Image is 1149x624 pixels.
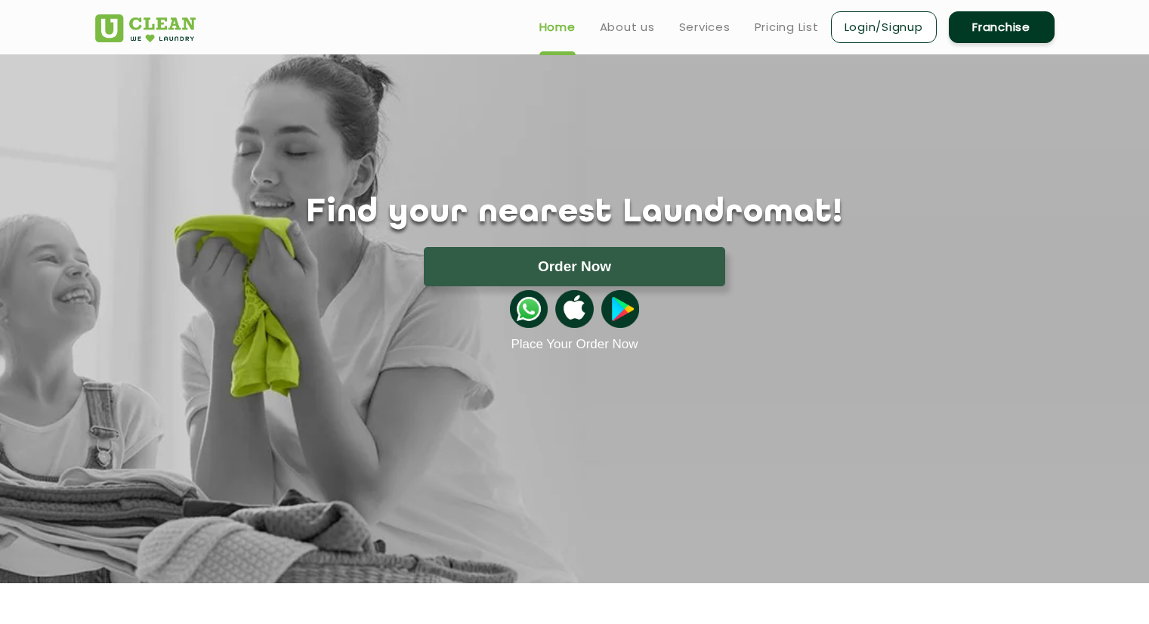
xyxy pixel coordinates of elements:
img: UClean Laundry and Dry Cleaning [95,14,196,42]
a: Pricing List [755,18,819,36]
h1: Find your nearest Laundromat! [84,194,1066,232]
a: Home [539,18,576,36]
a: Login/Signup [831,11,937,43]
button: Order Now [424,247,725,286]
a: Services [679,18,730,36]
img: whatsappicon.png [510,290,548,328]
a: About us [600,18,655,36]
a: Place Your Order Now [511,337,638,352]
img: apple-icon.png [555,290,593,328]
img: playstoreicon.png [601,290,639,328]
a: Franchise [949,11,1055,43]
